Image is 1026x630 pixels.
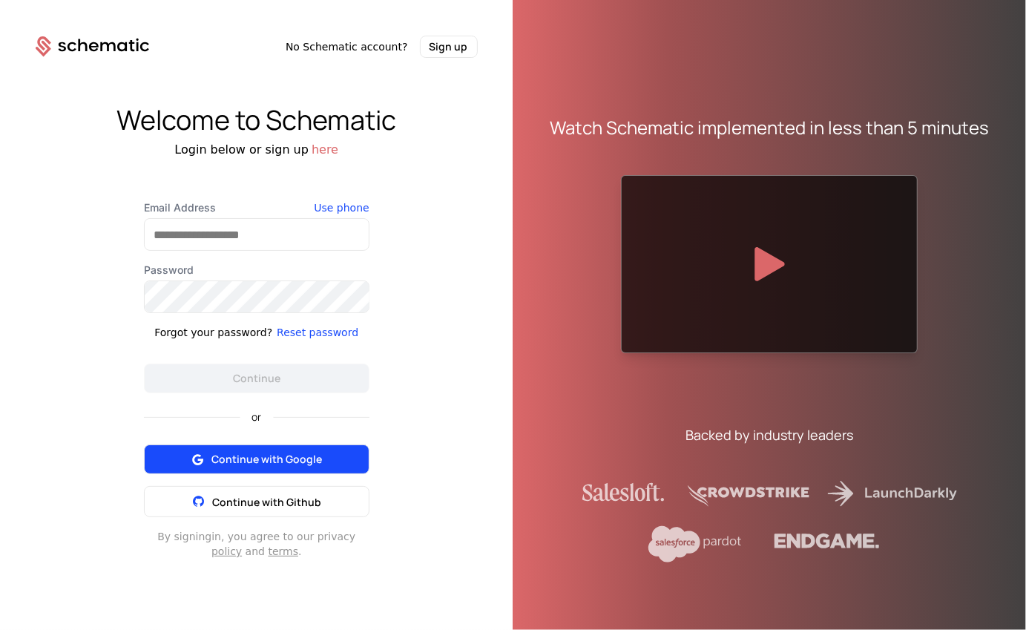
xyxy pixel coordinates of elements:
button: Continue [144,364,369,393]
button: Continue with Google [144,444,369,474]
button: Reset password [277,325,358,340]
div: Watch Schematic implemented in less than 5 minutes [550,116,989,140]
a: terms [268,545,298,557]
span: Continue with Google [211,452,322,467]
div: By signing in , you agree to our privacy and . [144,529,369,559]
a: policy [211,545,242,557]
div: Forgot your password? [154,325,272,340]
span: or [240,412,273,422]
span: No Schematic account? [286,39,408,54]
button: Sign up [420,36,478,58]
button: Use phone [314,200,369,215]
button: here [312,141,338,159]
label: Password [144,263,369,278]
button: Continue with Github [144,486,369,517]
div: Backed by industry leaders [685,424,853,445]
label: Email Address [144,200,369,215]
span: Continue with Github [212,495,321,509]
